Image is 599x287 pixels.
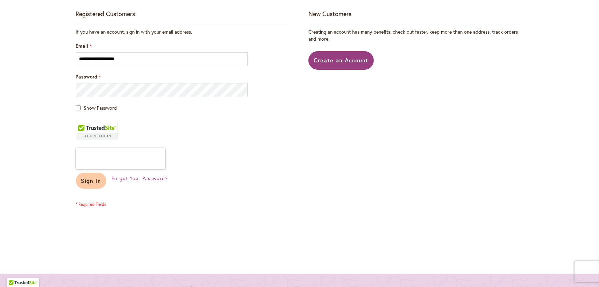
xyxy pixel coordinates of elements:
[76,9,135,18] strong: Registered Customers
[5,262,25,282] iframe: Launch Accessibility Center
[76,122,118,139] div: TrustedSite Certified
[76,173,107,189] button: Sign In
[308,9,351,18] strong: New Customers
[314,56,369,64] span: Create an Account
[112,175,167,182] span: Forgot Your Password?
[112,175,167,182] a: Forgot Your Password?
[76,148,165,169] iframe: reCAPTCHA
[308,51,374,70] a: Create an Account
[84,104,117,111] span: Show Password
[76,73,98,80] span: Password
[308,28,523,42] p: Creating an account has many benefits: check out faster, keep more than one address, track orders...
[81,177,101,184] span: Sign In
[76,42,88,49] span: Email
[76,28,291,35] div: If you have an account, sign in with your email address.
